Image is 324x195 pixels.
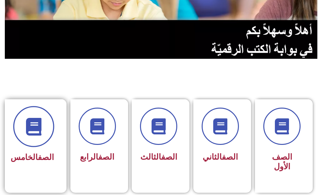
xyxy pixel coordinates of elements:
a: الصف [161,152,177,162]
a: الصف [38,153,54,162]
a: الصف [222,152,238,162]
span: الصف الأول [272,152,292,171]
a: الصف [98,152,114,162]
span: الثالث [140,152,177,162]
span: الرابع [80,152,114,162]
span: الثاني [203,152,238,162]
span: الخامس [11,153,54,162]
